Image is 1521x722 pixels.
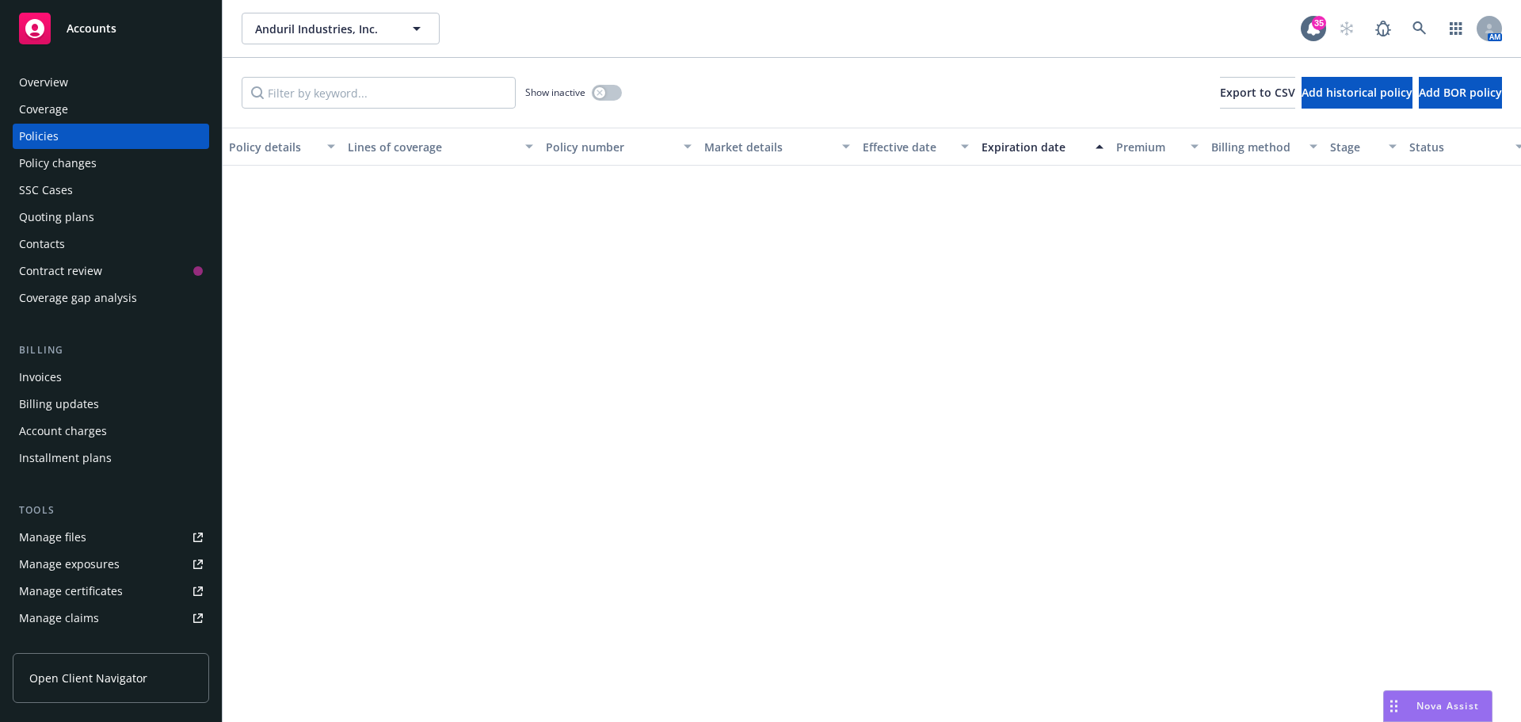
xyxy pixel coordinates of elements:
a: Switch app [1440,13,1472,44]
a: Coverage [13,97,209,122]
span: Show inactive [525,86,585,99]
button: Add historical policy [1302,77,1412,109]
a: Quoting plans [13,204,209,230]
button: Export to CSV [1220,77,1295,109]
div: Manage certificates [19,579,123,604]
div: Manage BORs [19,632,93,658]
span: Nova Assist [1416,699,1479,712]
span: Open Client Navigator [29,670,147,686]
div: Billing [13,342,209,358]
div: Status [1409,139,1506,155]
div: Coverage gap analysis [19,285,137,311]
div: Coverage [19,97,68,122]
a: Coverage gap analysis [13,285,209,311]
a: Search [1404,13,1435,44]
div: Policy changes [19,151,97,176]
a: Installment plans [13,445,209,471]
div: Overview [19,70,68,95]
div: Policy number [546,139,674,155]
div: Manage files [19,525,86,550]
div: Invoices [19,365,62,390]
div: SSC Cases [19,178,73,203]
button: Expiration date [975,128,1110,166]
div: Account charges [19,418,107,444]
button: Policy number [539,128,698,166]
div: Manage exposures [19,552,120,577]
div: Billing updates [19,392,99,417]
a: SSC Cases [13,178,209,203]
button: Effective date [856,128,975,166]
button: Add BOR policy [1419,77,1502,109]
span: Add historical policy [1302,85,1412,100]
div: Expiration date [982,139,1086,155]
a: Manage claims [13,605,209,631]
span: Accounts [67,22,116,35]
a: Policies [13,124,209,149]
div: Billing method [1211,139,1300,155]
a: Manage certificates [13,579,209,604]
a: Overview [13,70,209,95]
button: Policy details [223,128,341,166]
a: Contract review [13,258,209,284]
a: Manage exposures [13,552,209,577]
div: Effective date [863,139,951,155]
button: Billing method [1205,128,1324,166]
div: Stage [1330,139,1379,155]
a: Accounts [13,6,209,51]
button: Premium [1110,128,1205,166]
a: Billing updates [13,392,209,417]
div: Quoting plans [19,204,94,230]
button: Market details [698,128,856,166]
div: Premium [1116,139,1181,155]
a: Account charges [13,418,209,444]
div: Drag to move [1384,691,1404,721]
button: Lines of coverage [341,128,539,166]
div: Contacts [19,231,65,257]
div: Contract review [19,258,102,284]
div: Tools [13,502,209,518]
div: 35 [1312,16,1326,30]
a: Contacts [13,231,209,257]
div: Manage claims [19,605,99,631]
button: Anduril Industries, Inc. [242,13,440,44]
div: Lines of coverage [348,139,516,155]
div: Policies [19,124,59,149]
div: Market details [704,139,833,155]
span: Add BOR policy [1419,85,1502,100]
span: Export to CSV [1220,85,1295,100]
a: Manage BORs [13,632,209,658]
a: Invoices [13,365,209,390]
a: Start snowing [1331,13,1363,44]
button: Stage [1324,128,1403,166]
div: Installment plans [19,445,112,471]
a: Manage files [13,525,209,550]
div: Policy details [229,139,318,155]
button: Nova Assist [1383,690,1492,722]
a: Policy changes [13,151,209,176]
span: Anduril Industries, Inc. [255,21,392,37]
input: Filter by keyword... [242,77,516,109]
a: Report a Bug [1367,13,1399,44]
